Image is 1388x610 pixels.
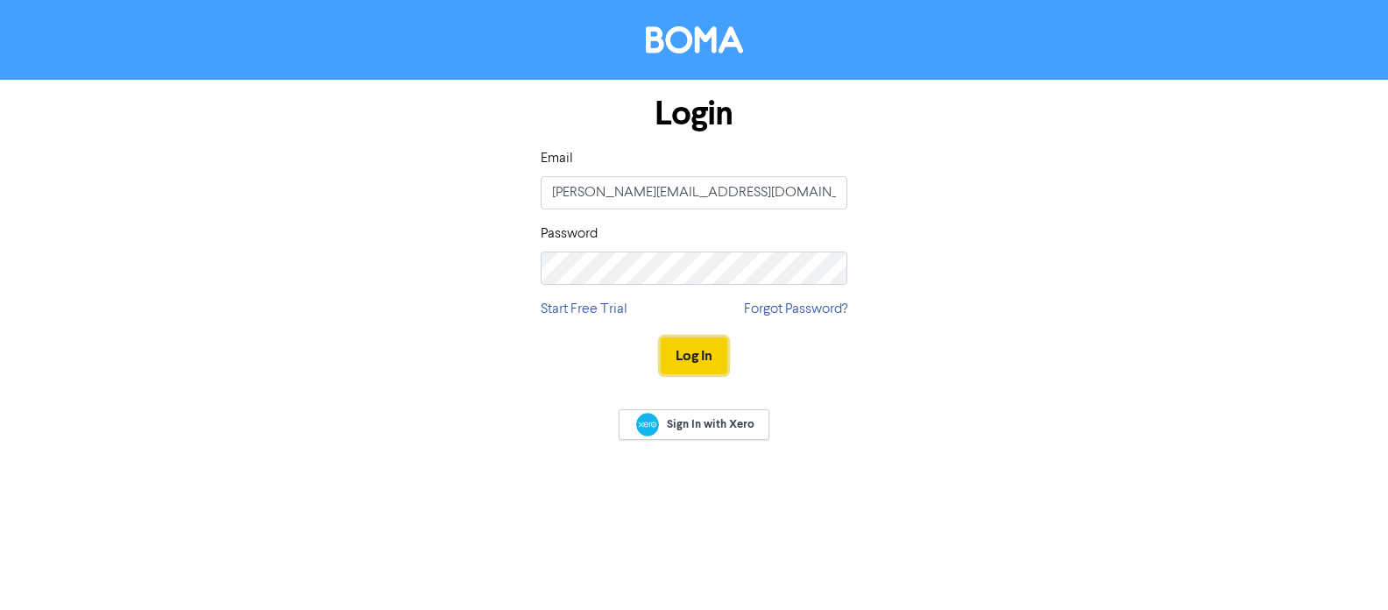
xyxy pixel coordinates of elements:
a: Sign In with Xero [619,409,769,440]
label: Password [541,223,598,245]
img: Xero logo [636,413,659,436]
img: BOMA Logo [646,26,743,53]
a: Start Free Trial [541,299,627,320]
a: Forgot Password? [744,299,847,320]
h1: Login [541,94,847,134]
label: Email [541,148,573,169]
button: Log In [661,337,727,374]
span: Sign In with Xero [667,416,754,432]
